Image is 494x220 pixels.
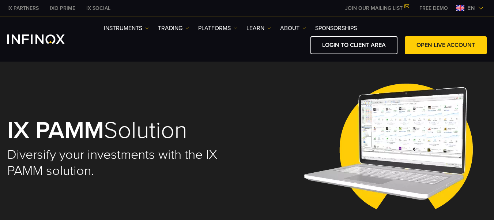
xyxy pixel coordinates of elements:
strong: IX PAMM [7,116,104,145]
a: Instruments [104,24,149,33]
h1: Solution [7,118,237,143]
a: OPEN LIVE ACCOUNT [405,36,487,54]
a: JOIN OUR MAILING LIST [340,5,414,11]
a: Learn [246,24,271,33]
a: INFINOX MENU [414,4,453,12]
h2: Diversify your investments with the IX PAMM solution. [7,147,237,179]
a: INFINOX Logo [7,34,82,44]
a: INFINOX [44,4,81,12]
a: TRADING [158,24,189,33]
a: INFINOX [2,4,44,12]
a: LOGIN TO CLIENT AREA [310,36,397,54]
a: SPONSORSHIPS [315,24,357,33]
span: en [464,4,478,12]
a: ABOUT [280,24,306,33]
a: PLATFORMS [198,24,237,33]
a: INFINOX [81,4,116,12]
